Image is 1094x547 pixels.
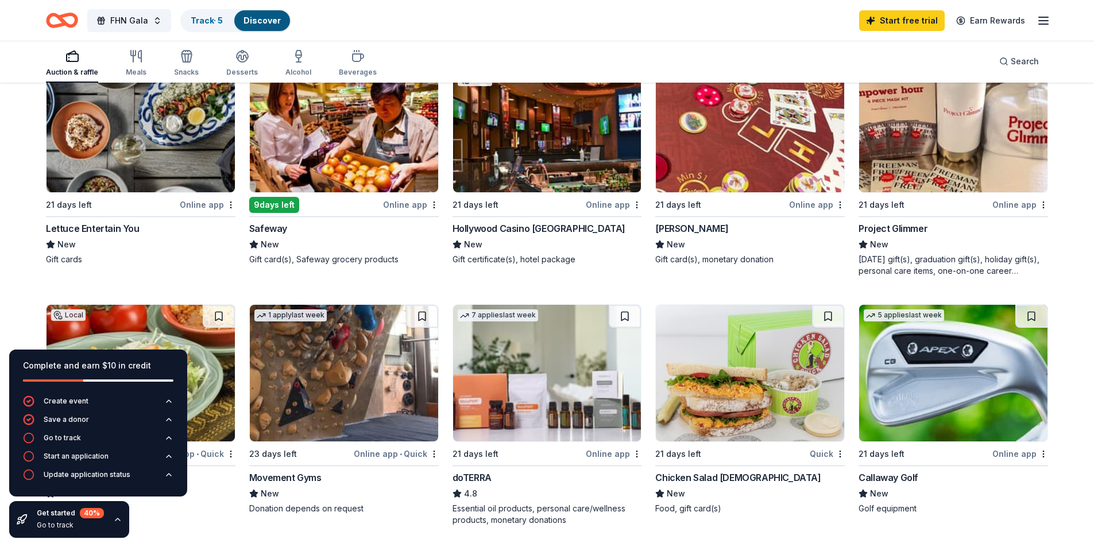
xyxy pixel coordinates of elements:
div: Gift card(s), monetary donation [655,254,845,265]
div: Online app [383,197,439,212]
div: Gift cards [46,254,235,265]
div: Go to track [44,433,81,443]
div: Gift card(s), Safeway grocery products [249,254,439,265]
img: Image for Rudy's Tacos [47,305,235,441]
div: Hollywood Casino [GEOGRAPHIC_DATA] [453,222,625,235]
div: Lettuce Entertain You [46,222,140,235]
div: 21 days left [46,198,92,212]
div: Donation depends on request [249,503,439,514]
span: FHN Gala [110,14,148,28]
button: Go to track [23,432,173,451]
span: New [667,487,685,501]
div: Start an application [44,452,109,461]
div: Project Glimmer [859,222,927,235]
div: 40 % [80,508,104,518]
button: Search [990,50,1048,73]
div: Food, gift card(s) [655,503,845,514]
div: Local [51,309,86,321]
button: Beverages [339,45,377,83]
div: Online app [789,197,845,212]
div: 7 applies last week [458,309,538,321]
div: Snacks [174,68,199,77]
a: Image for Boyd Gaming2 applieslast week21 days leftOnline app[PERSON_NAME]NewGift card(s), moneta... [655,55,845,265]
span: New [464,238,482,251]
div: Go to track [37,521,104,530]
img: Image for Boyd Gaming [656,56,844,192]
a: Image for Project Glimmer2 applieslast week21 days leftOnline appProject GlimmerNew[DATE] gift(s)... [859,55,1048,277]
a: Image for Movement Gyms1 applylast week23 days leftOnline app•QuickMovement GymsNewDonation depen... [249,304,439,514]
div: doTERRA [453,471,492,484]
div: Callaway Golf [859,471,918,484]
div: Alcohol [285,68,311,77]
div: Essential oil products, personal care/wellness products, monetary donations [453,503,642,526]
a: Earn Rewards [949,10,1032,31]
button: Track· 5Discover [180,9,291,32]
img: Image for Safeway [250,56,438,192]
div: Safeway [249,222,287,235]
img: Image for Hollywood Casino Aurora [453,56,641,192]
a: Image for Lettuce Entertain You1 applylast week21 days leftOnline appLettuce Entertain YouNewGift... [46,55,235,265]
div: Create event [44,397,88,406]
span: New [261,487,279,501]
div: 9 days left [249,197,299,213]
div: Movement Gyms [249,471,322,484]
button: Alcohol [285,45,311,83]
img: Image for Movement Gyms [250,305,438,441]
div: 21 days left [655,198,701,212]
div: 21 days left [453,198,498,212]
a: Image for Rudy's TacosLocal30 days leftOnline app•Quick[PERSON_NAME]'s TacosNewFood, gift card(s) [46,304,235,514]
a: Image for Callaway Golf5 applieslast week21 days leftOnline appCallaway GolfNewGolf equipment [859,304,1048,514]
button: Desserts [226,45,258,83]
div: [DATE] gift(s), graduation gift(s), holiday gift(s), personal care items, one-on-one career coach... [859,254,1048,277]
div: Get started [37,508,104,518]
span: 4.8 [464,487,477,501]
button: Start an application [23,451,173,469]
a: Home [46,7,78,34]
a: Start free trial [859,10,945,31]
button: Create event [23,395,173,414]
div: Online app [992,447,1048,461]
div: 21 days left [859,447,904,461]
div: Chicken Salad [DEMOGRAPHIC_DATA] [655,471,821,484]
div: Update application status [44,470,130,479]
div: Quick [810,447,845,461]
button: Snacks [174,45,199,83]
div: 5 applies last week [864,309,944,321]
span: • [400,449,402,459]
img: Image for Project Glimmer [859,56,1047,192]
button: Update application status [23,469,173,487]
div: Beverages [339,68,377,77]
span: New [667,238,685,251]
button: FHN Gala [87,9,171,32]
a: Image for Safeway9days leftOnline appSafewayNewGift card(s), Safeway grocery products [249,55,439,265]
span: New [870,487,888,501]
div: Online app [992,197,1048,212]
span: New [261,238,279,251]
a: Discover [243,15,281,25]
div: 21 days left [859,198,904,212]
img: Image for doTERRA [453,305,641,441]
img: Image for Callaway Golf [859,305,1047,441]
div: Complete and earn $10 in credit [23,359,173,373]
div: Auction & raffle [46,68,98,77]
div: Online app [586,197,641,212]
button: Auction & raffle [46,45,98,83]
span: New [870,238,888,251]
div: Desserts [226,68,258,77]
div: Online app Quick [354,447,439,461]
img: Image for Lettuce Entertain You [47,56,235,192]
a: Image for doTERRA7 applieslast week21 days leftOnline appdoTERRA4.8Essential oil products, person... [453,304,642,526]
span: Search [1011,55,1039,68]
button: Save a donor [23,414,173,432]
div: Online app [180,197,235,212]
div: Save a donor [44,415,89,424]
a: Image for Chicken Salad Chick21 days leftQuickChicken Salad [DEMOGRAPHIC_DATA]NewFood, gift card(s) [655,304,845,514]
div: [PERSON_NAME] [655,222,728,235]
div: 21 days left [453,447,498,461]
div: Gift certificate(s), hotel package [453,254,642,265]
span: • [196,449,199,459]
div: Meals [126,68,146,77]
div: 1 apply last week [254,309,327,321]
div: Golf equipment [859,503,1048,514]
a: Image for Hollywood Casino Aurora2 applieslast weekLocal21 days leftOnline appHollywood Casino [G... [453,55,642,265]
